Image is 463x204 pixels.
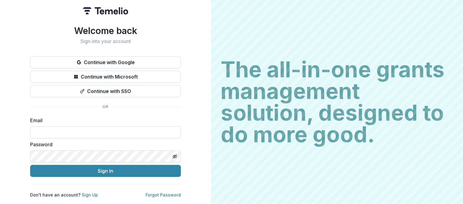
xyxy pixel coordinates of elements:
[30,117,177,124] label: Email
[170,152,180,161] button: Toggle password visibility
[146,192,181,197] a: Forgot Password
[83,7,128,14] img: Temelio
[30,192,98,198] p: Don't have an account?
[30,25,181,36] h1: Welcome back
[30,56,181,68] button: Continue with Google
[30,165,181,177] button: Sign In
[30,85,181,97] button: Continue with SSO
[30,39,181,44] h2: Sign into your account
[82,192,98,197] a: Sign Up
[30,141,177,148] label: Password
[30,71,181,83] button: Continue with Microsoft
